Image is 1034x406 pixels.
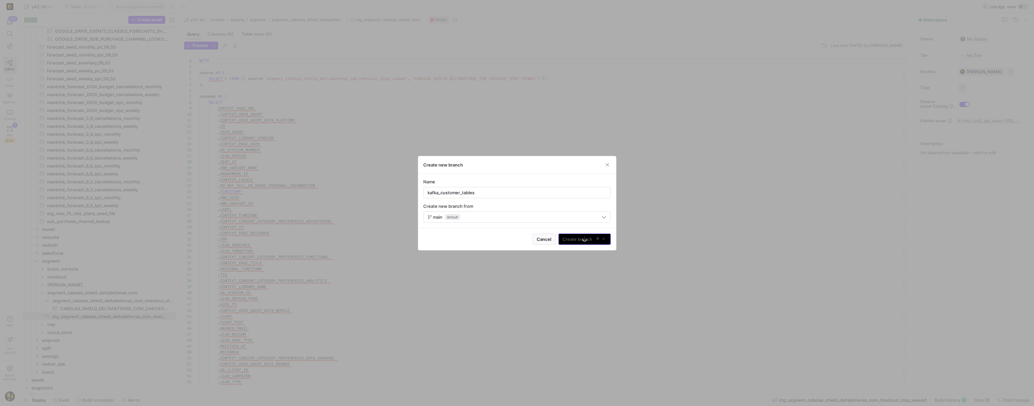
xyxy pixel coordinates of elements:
[424,203,611,209] div: Create new branch from
[537,237,552,242] span: Cancel
[424,211,611,223] button: maindefault
[433,214,443,220] span: main
[424,162,463,167] h3: Create new branch
[428,190,606,195] input: Branch name
[445,214,460,220] span: default
[533,234,556,245] button: Cancel
[424,179,611,184] div: Name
